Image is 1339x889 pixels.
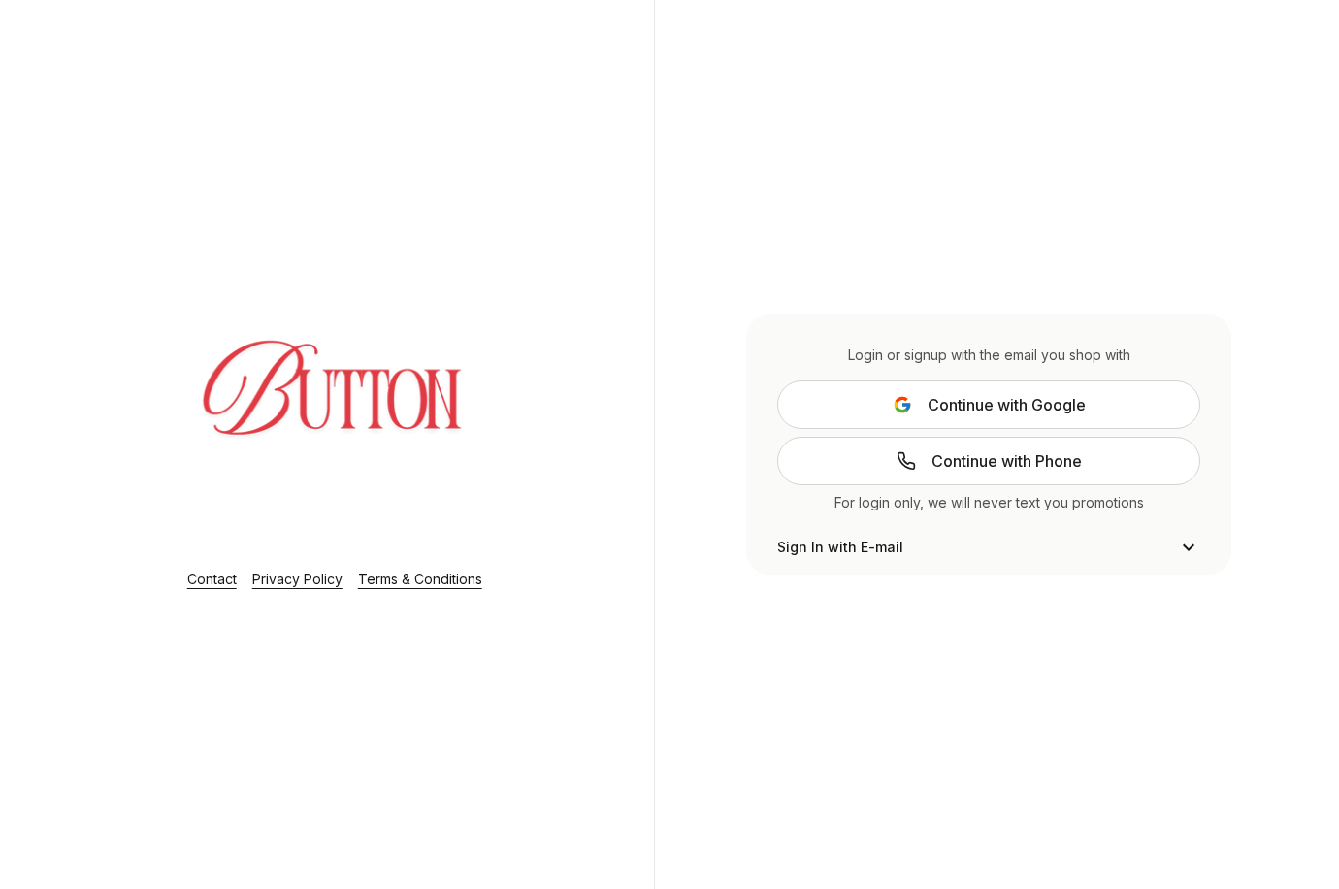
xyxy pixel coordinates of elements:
button: Continue with Google [777,380,1200,429]
img: Login Layout Image [148,269,521,546]
div: Login or signup with the email you shop with [777,346,1200,365]
span: Continue with Google [928,393,1086,416]
a: Continue with Phone [777,437,1200,485]
span: Continue with Phone [931,449,1082,473]
a: Contact [187,571,237,587]
a: Terms & Conditions [358,571,482,587]
div: For login only, we will never text you promotions [777,493,1200,512]
a: Privacy Policy [252,571,343,587]
button: Sign In with E-mail [777,536,1200,559]
span: Sign In with E-mail [777,538,903,557]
